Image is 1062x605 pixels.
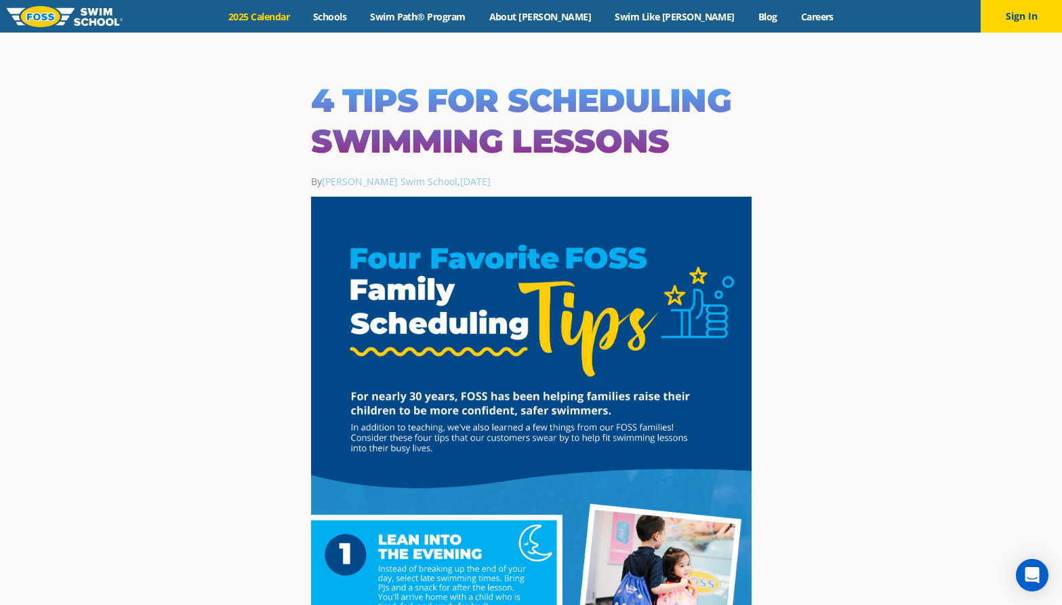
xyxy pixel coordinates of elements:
[322,175,457,188] a: [PERSON_NAME] Swim School
[477,10,603,23] a: About [PERSON_NAME]
[460,175,491,188] a: [DATE]
[789,10,845,23] a: Careers
[457,175,491,188] span: ,
[7,6,123,27] img: FOSS Swim School Logo
[217,10,302,23] a: 2025 Calendar
[311,175,457,188] span: By
[311,80,752,161] h1: 4 Tips for Scheduling Swimming Lessons
[1016,559,1048,591] div: Open Intercom Messenger
[746,10,789,23] a: Blog
[302,10,359,23] a: Schools
[603,10,747,23] a: Swim Like [PERSON_NAME]
[359,10,477,23] a: Swim Path® Program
